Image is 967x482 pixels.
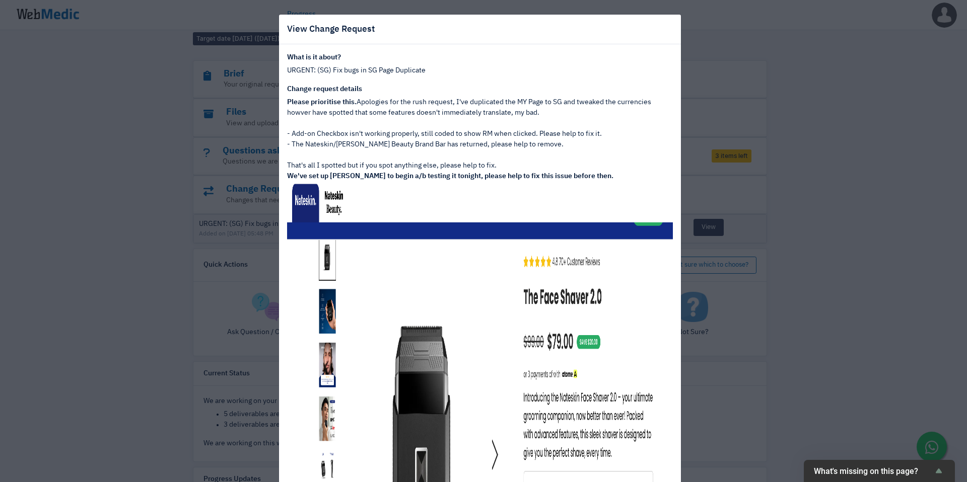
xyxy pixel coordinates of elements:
[814,466,933,476] span: What's missing on this page?
[287,173,613,180] strong: We've set up [PERSON_NAME] to begin a/b testing it tonight, please help to fix this issue before ...
[287,86,362,93] strong: Change request details
[287,65,673,76] p: URGENT: (SG) Fix bugs in SG Page Duplicate
[287,54,341,61] strong: What is it about?
[287,23,375,36] h5: View Change Request
[814,465,945,477] button: Show survey - What's missing on this page?
[287,99,357,106] strong: Please prioritise this.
